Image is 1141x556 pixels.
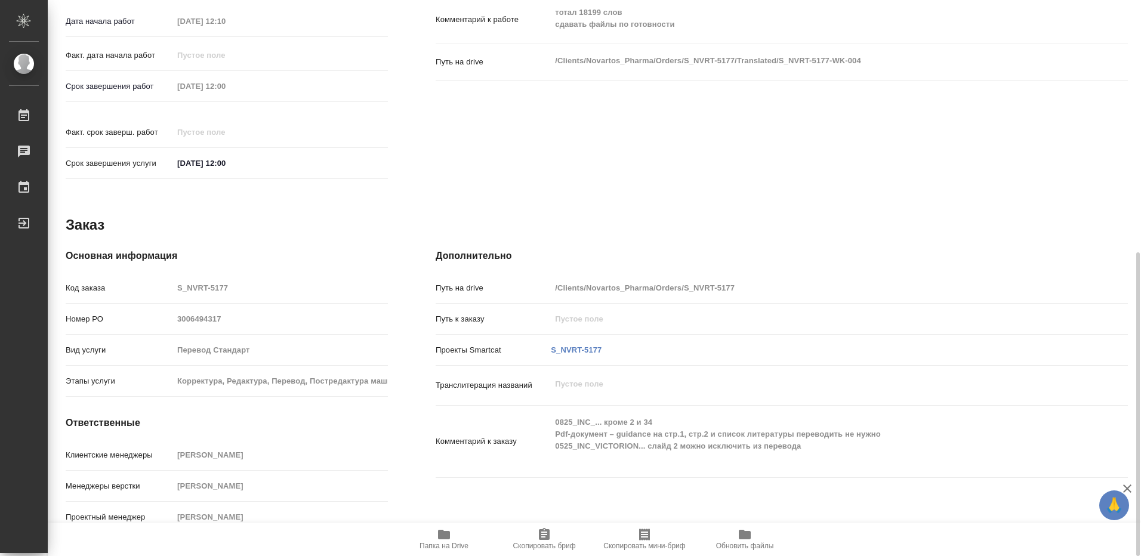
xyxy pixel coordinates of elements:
[436,56,551,68] p: Путь на drive
[173,155,277,172] input: ✎ Введи что-нибудь
[551,310,1070,328] input: Пустое поле
[173,279,388,296] input: Пустое поле
[551,279,1070,296] input: Пустое поле
[66,16,173,27] p: Дата начала работ
[66,416,388,430] h4: Ответственные
[716,542,774,550] span: Обновить файлы
[173,47,277,64] input: Пустое поле
[1099,490,1129,520] button: 🙏
[66,282,173,294] p: Код заказа
[420,542,468,550] span: Папка на Drive
[594,523,695,556] button: Скопировать мини-бриф
[66,215,104,234] h2: Заказ
[173,446,388,464] input: Пустое поле
[173,477,388,495] input: Пустое поле
[436,435,551,447] p: Комментарий к заказу
[494,523,594,556] button: Скопировать бриф
[436,313,551,325] p: Путь к заказу
[436,379,551,391] p: Транслитерация названий
[173,13,277,30] input: Пустое поле
[436,282,551,294] p: Путь на drive
[66,313,173,325] p: Номер РО
[66,344,173,356] p: Вид услуги
[66,50,173,61] p: Факт. дата начала работ
[695,523,795,556] button: Обновить файлы
[66,449,173,461] p: Клиентские менеджеры
[436,249,1128,263] h4: Дополнительно
[66,126,173,138] p: Факт. срок заверш. работ
[436,344,551,356] p: Проекты Smartcat
[173,78,277,95] input: Пустое поле
[173,310,388,328] input: Пустое поле
[66,511,173,523] p: Проектный менеджер
[66,157,173,169] p: Срок завершения услуги
[513,542,575,550] span: Скопировать бриф
[436,14,551,26] p: Комментарий к работе
[66,81,173,92] p: Срок завершения работ
[551,345,602,354] a: S_NVRT-5177
[551,412,1070,468] textarea: 0825_INC_... кроме 2 и 34 Pdf-документ – guidance на стр.1, стр.2 и список литературы переводить ...
[66,480,173,492] p: Менеджеры верстки
[173,123,277,141] input: Пустое поле
[394,523,494,556] button: Папка на Drive
[66,249,388,263] h4: Основная информация
[551,51,1070,71] textarea: /Clients/Novartos_Pharma/Orders/S_NVRT-5177/Translated/S_NVRT-5177-WK-004
[173,508,388,526] input: Пустое поле
[173,372,388,390] input: Пустое поле
[603,542,685,550] span: Скопировать мини-бриф
[551,2,1070,35] textarea: тотал 18199 слов сдавать файлы по готовности
[1104,493,1124,518] span: 🙏
[66,375,173,387] p: Этапы услуги
[173,341,388,359] input: Пустое поле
